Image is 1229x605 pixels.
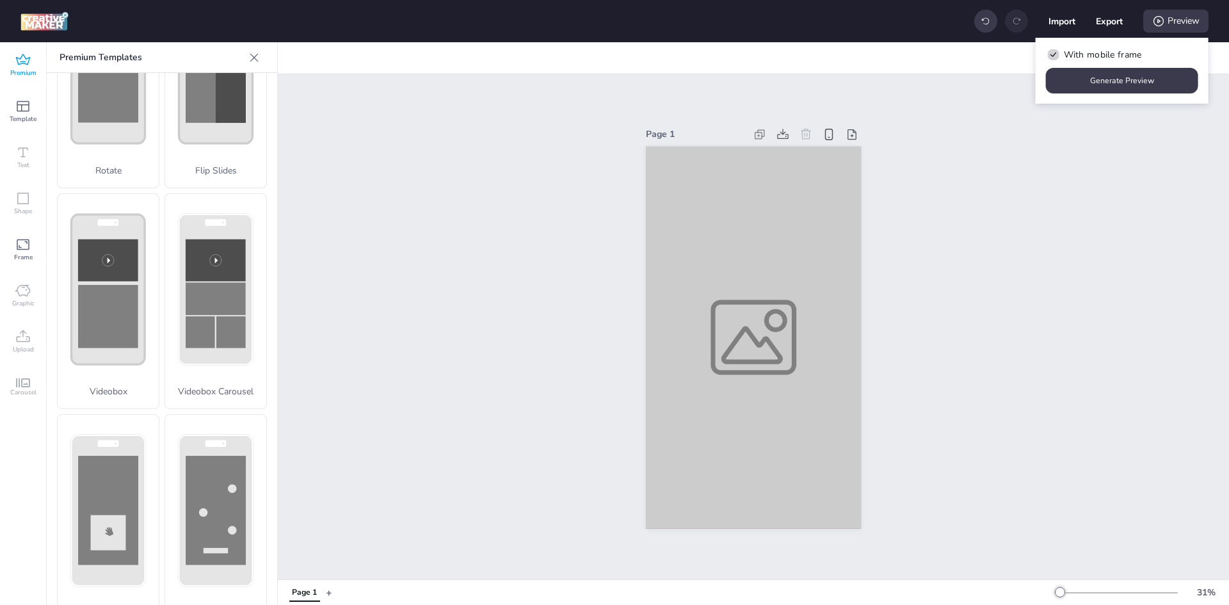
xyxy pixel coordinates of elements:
button: Import [1048,8,1075,35]
div: Preview [1143,10,1209,33]
div: Tabs [283,581,326,604]
div: Page 1 [646,127,746,141]
button: Generate Preview [1046,68,1198,93]
span: Graphic [12,298,35,309]
p: Premium Templates [60,42,244,73]
span: Premium [10,68,36,78]
span: Template [10,114,36,124]
button: Export [1096,8,1123,35]
p: Videobox [58,385,159,398]
div: 31 % [1191,586,1221,599]
span: Upload [13,344,34,355]
p: Rotate [58,164,159,177]
span: Shape [14,206,32,216]
span: Text [17,160,29,170]
p: Videobox Carousel [165,385,266,398]
img: logo Creative Maker [20,12,68,31]
button: + [326,581,332,604]
div: Page 1 [292,587,317,599]
p: Flip Slides [165,164,266,177]
span: With mobile frame [1064,48,1142,61]
span: Carousel [10,387,36,398]
span: Frame [14,252,33,262]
